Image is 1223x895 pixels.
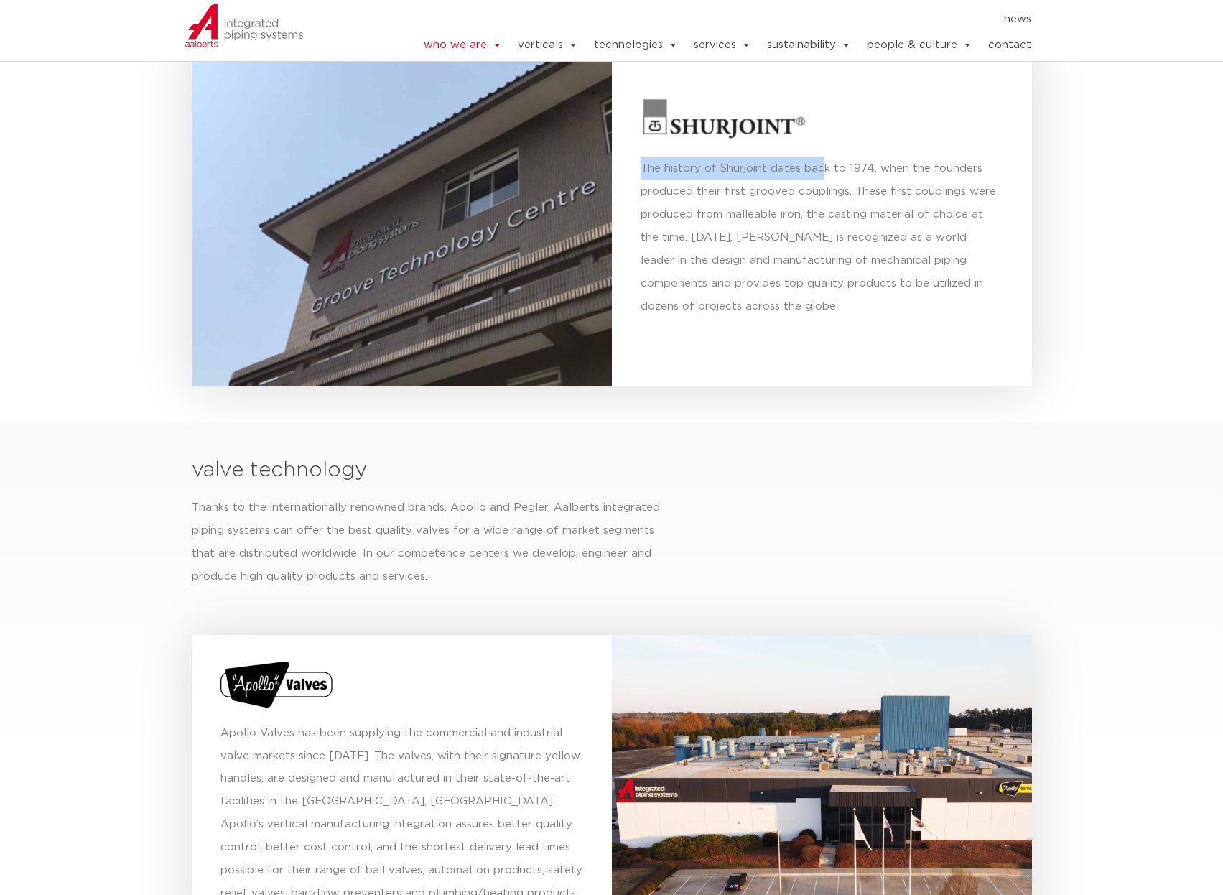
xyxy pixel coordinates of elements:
[767,31,851,60] a: sustainability
[380,8,1032,31] nav: Menu
[988,31,1031,60] a: contact
[424,31,502,60] a: who we are
[594,31,678,60] a: technologies
[192,458,1032,482] h2: valve technology
[694,31,751,60] a: services
[641,157,1003,318] p: The history of Shurjoint dates back to 1974, when the founders produced their first grooved coupl...
[192,496,662,588] p: Thanks to the internationally renowned brands, Apollo and Pegler, Aalberts integrated piping syst...
[867,31,972,60] a: people & culture
[1004,8,1031,31] a: news
[518,31,578,60] a: verticals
